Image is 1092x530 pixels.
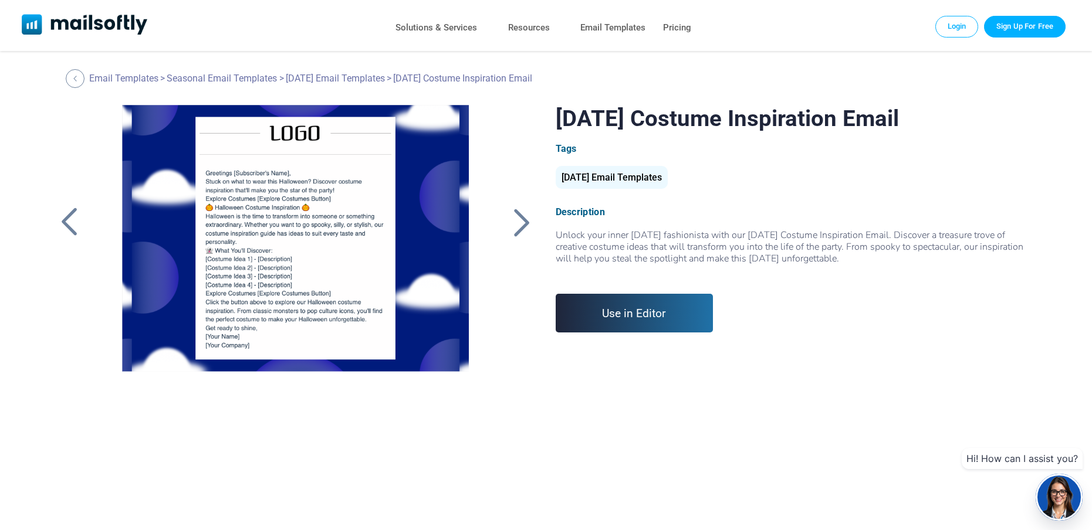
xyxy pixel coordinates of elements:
a: Use in Editor [556,294,714,332]
a: [DATE] Email Templates [556,176,668,182]
a: Login [935,16,979,37]
a: Back [507,207,536,237]
a: Email Templates [580,19,645,36]
div: Unlock your inner [DATE] fashionista with our [DATE] Costume Inspiration Email. Discover a treasu... [556,229,1037,264]
div: [DATE] Email Templates [556,166,668,189]
h1: [DATE] Costume Inspiration Email [556,105,1037,131]
a: Email Templates [89,73,158,84]
a: Seasonal Email Templates [167,73,277,84]
a: Back [66,69,87,88]
a: Mailsoftly [22,14,148,37]
a: Solutions & Services [395,19,477,36]
div: Hi! How can I assist you? [962,448,1083,469]
div: Tags [556,143,1037,154]
a: [DATE] Email Templates [286,73,385,84]
a: Pricing [663,19,691,36]
a: Back [55,207,84,237]
a: Resources [508,19,550,36]
a: Halloween Costume Inspiration Email [103,105,488,398]
div: Description [556,206,1037,218]
a: Trial [984,16,1066,37]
